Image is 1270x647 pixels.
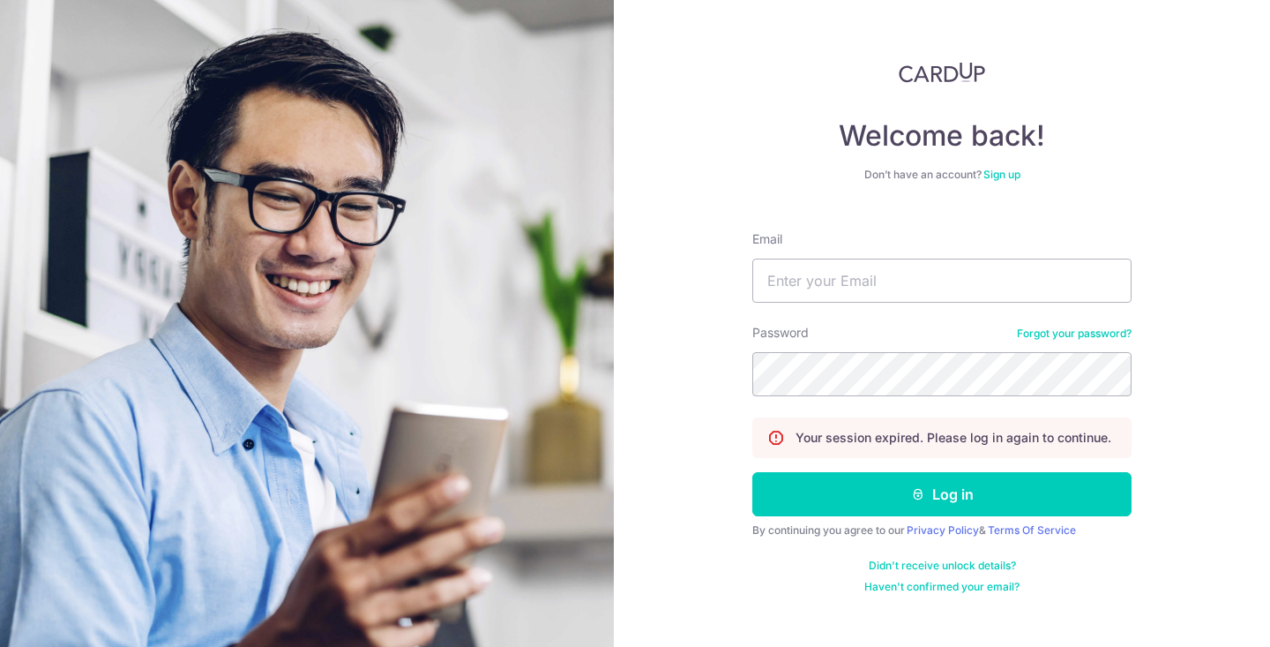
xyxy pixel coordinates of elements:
[752,168,1132,182] div: Don’t have an account?
[864,580,1020,594] a: Haven't confirmed your email?
[1017,327,1132,341] a: Forgot your password?
[907,523,979,537] a: Privacy Policy
[983,168,1020,181] a: Sign up
[752,523,1132,538] div: By continuing you agree to our &
[796,429,1111,447] p: Your session expired. Please log in again to continue.
[752,230,782,248] label: Email
[752,259,1132,303] input: Enter your Email
[752,324,809,342] label: Password
[988,523,1076,537] a: Terms Of Service
[899,62,985,83] img: CardUp Logo
[752,118,1132,154] h4: Welcome back!
[869,559,1016,573] a: Didn't receive unlock details?
[752,472,1132,516] button: Log in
